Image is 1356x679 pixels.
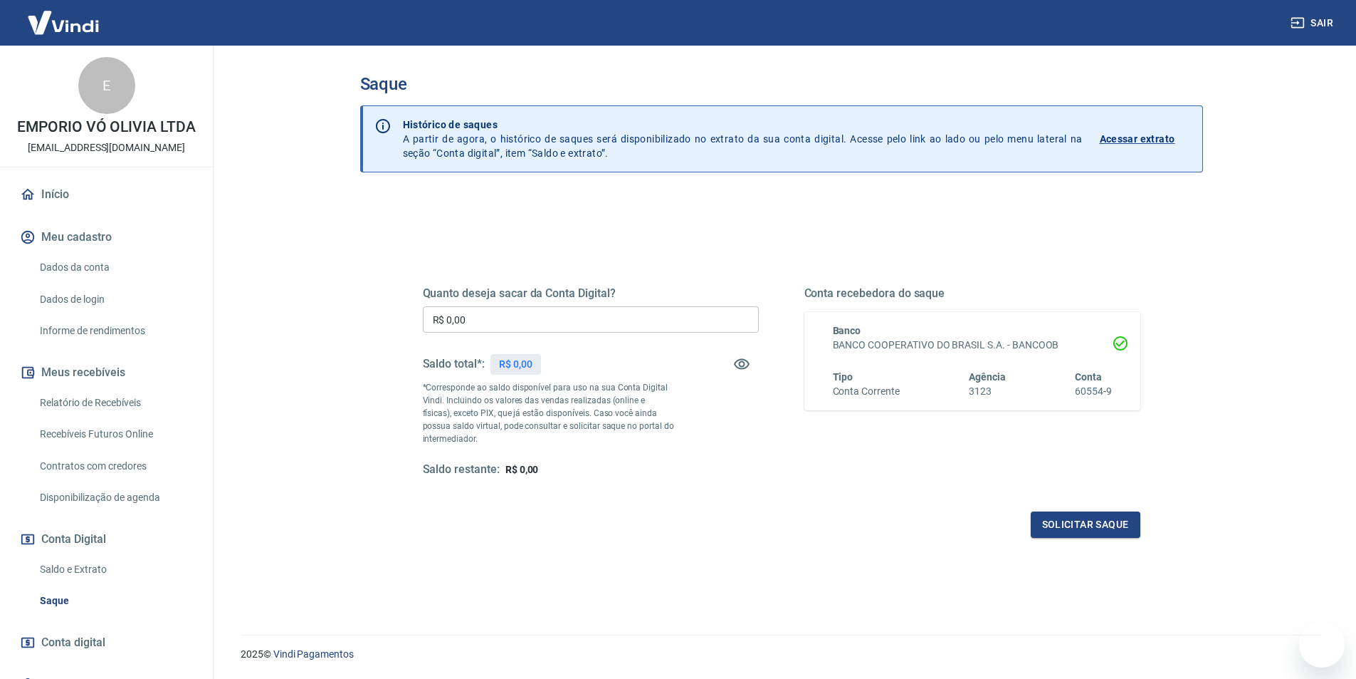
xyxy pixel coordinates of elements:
a: Vindi Pagamentos [273,648,354,660]
p: R$ 0,00 [499,357,532,372]
button: Conta Digital [17,524,196,555]
h6: 3123 [969,384,1006,399]
p: A partir de agora, o histórico de saques será disponibilizado no extrato da sua conta digital. Ac... [403,118,1083,160]
a: Informe de rendimentos [34,316,196,346]
button: Meu cadastro [17,222,196,253]
button: Meus recebíveis [17,357,196,388]
div: E [78,57,135,114]
h6: BANCO COOPERATIVO DO BRASIL S.A. - BANCOOB [833,338,1112,353]
p: Acessar extrato [1100,132,1175,146]
span: Banco [833,325,861,336]
a: Início [17,179,196,210]
p: [EMAIL_ADDRESS][DOMAIN_NAME] [28,140,185,155]
h6: 60554-9 [1075,384,1112,399]
a: Relatório de Recebíveis [34,388,196,418]
span: Tipo [833,371,853,383]
a: Dados da conta [34,253,196,282]
a: Contratos com credores [34,452,196,481]
span: Agência [969,371,1006,383]
a: Conta digital [17,627,196,658]
iframe: Botão para abrir a janela de mensagens [1299,622,1345,668]
span: Conta [1075,371,1102,383]
img: Vindi [17,1,110,44]
span: R$ 0,00 [505,464,539,475]
a: Recebíveis Futuros Online [34,420,196,449]
h5: Quanto deseja sacar da Conta Digital? [423,286,759,301]
p: EMPORIO VÓ OLIVIA LTDA [17,120,196,135]
span: Conta digital [41,633,105,653]
a: Dados de login [34,285,196,314]
h3: Saque [360,74,1203,94]
h5: Conta recebedora do saque [804,286,1140,301]
a: Disponibilização de agenda [34,483,196,512]
h6: Conta Corrente [833,384,900,399]
a: Acessar extrato [1100,118,1191,160]
p: 2025 © [241,647,1322,662]
button: Sair [1288,10,1339,36]
p: *Corresponde ao saldo disponível para uso na sua Conta Digital Vindi. Incluindo os valores das ve... [423,381,675,445]
h5: Saldo total*: [423,357,485,371]
button: Solicitar saque [1031,512,1140,538]
h5: Saldo restante: [423,462,500,477]
p: Histórico de saques [403,118,1083,132]
a: Saldo e Extrato [34,555,196,584]
a: Saque [34,586,196,616]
